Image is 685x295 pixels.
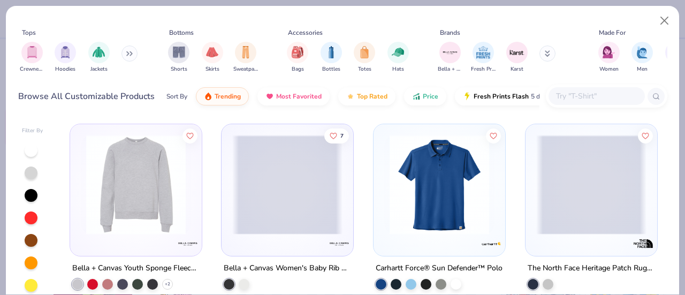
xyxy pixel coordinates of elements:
span: Sweatpants [233,65,258,73]
img: Bella + Canvas logo [329,233,350,254]
button: filter button [20,42,44,73]
div: filter for Totes [354,42,375,73]
button: Top Rated [338,87,395,105]
button: filter button [471,42,496,73]
img: Crewnecks Image [26,46,38,58]
button: filter button [88,42,110,73]
img: Bags Image [292,46,303,58]
div: filter for Bottles [321,42,342,73]
img: most_fav.gif [265,92,274,101]
span: Top Rated [357,92,387,101]
span: Trending [215,92,241,101]
div: Accessories [288,28,323,37]
div: filter for Sweatpants [233,42,258,73]
div: Filter By [22,127,43,135]
div: filter for Fresh Prints [471,42,496,73]
span: Hoodies [55,65,75,73]
div: filter for Jackets [88,42,110,73]
span: Price [423,92,438,101]
span: Totes [358,65,371,73]
span: Fresh Prints [471,65,496,73]
div: filter for Karst [506,42,528,73]
img: Bottles Image [325,46,337,58]
span: Shorts [171,65,187,73]
img: Hoodies Image [59,46,71,58]
img: 80137ec0-a204-4027-b2a6-56992861cb4d [81,135,191,235]
div: Bottoms [169,28,194,37]
span: Fresh Prints Flash [474,92,529,101]
span: Bags [292,65,304,73]
img: Women Image [603,46,615,58]
button: filter button [506,42,528,73]
span: 7 [341,133,344,138]
button: Like [182,128,197,143]
button: filter button [354,42,375,73]
span: 5 day delivery [531,90,570,103]
img: The North Face logo [633,233,654,254]
span: Bottles [322,65,340,73]
img: Carhartt logo [481,233,502,254]
div: Tops [22,28,36,37]
img: Fresh Prints Image [475,44,491,60]
img: Bella + Canvas Image [442,44,458,60]
div: Brands [440,28,460,37]
img: Skirts Image [206,46,218,58]
div: filter for Bella + Canvas [438,42,462,73]
img: Bella + Canvas logo [177,233,198,254]
span: Jackets [90,65,108,73]
img: Totes Image [359,46,370,58]
img: Men Image [636,46,648,58]
span: Karst [511,65,523,73]
button: Like [638,128,653,143]
button: filter button [233,42,258,73]
div: filter for Bags [287,42,308,73]
button: Most Favorited [257,87,330,105]
div: filter for Women [598,42,620,73]
button: Price [404,87,446,105]
img: a2eb7a3f-2b55-4b0a-bd2e-2a00e29b8df4 [384,135,494,235]
button: Like [486,128,501,143]
button: filter button [287,42,308,73]
span: Bella + Canvas [438,65,462,73]
button: Like [325,128,349,143]
button: Close [654,11,675,31]
span: Most Favorited [276,92,322,101]
span: Men [637,65,648,73]
div: filter for Men [631,42,653,73]
div: filter for Crewnecks [20,42,44,73]
div: filter for Hats [387,42,409,73]
div: filter for Hoodies [55,42,76,73]
button: filter button [321,42,342,73]
img: Shorts Image [173,46,185,58]
button: Fresh Prints Flash5 day delivery [455,87,579,105]
img: flash.gif [463,92,471,101]
img: Jackets Image [93,46,105,58]
img: Karst Image [509,44,525,60]
div: Bella + Canvas Women's Baby Rib Tank [224,262,351,275]
button: filter button [387,42,409,73]
span: Crewnecks [20,65,44,73]
img: Sweatpants Image [240,46,252,58]
div: Made For [599,28,626,37]
button: filter button [168,42,189,73]
button: filter button [202,42,223,73]
div: The North Face Heritage Patch Rugby Shirt - Women's [528,262,655,275]
span: + 2 [165,281,170,288]
button: filter button [438,42,462,73]
span: Hats [392,65,404,73]
div: filter for Skirts [202,42,223,73]
button: filter button [598,42,620,73]
div: Sort By [166,92,187,101]
span: Skirts [205,65,219,73]
input: Try "T-Shirt" [555,90,637,102]
button: Trending [196,87,249,105]
span: Women [599,65,619,73]
img: TopRated.gif [346,92,355,101]
img: trending.gif [204,92,212,101]
div: filter for Shorts [168,42,189,73]
button: filter button [631,42,653,73]
div: Browse All Customizable Products [18,90,155,103]
div: Bella + Canvas Youth Sponge Fleece Crewneck Sweatshirt [72,262,200,275]
img: Hats Image [392,46,404,58]
div: Carhartt Force® Sun Defender™ Polo [376,262,503,275]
